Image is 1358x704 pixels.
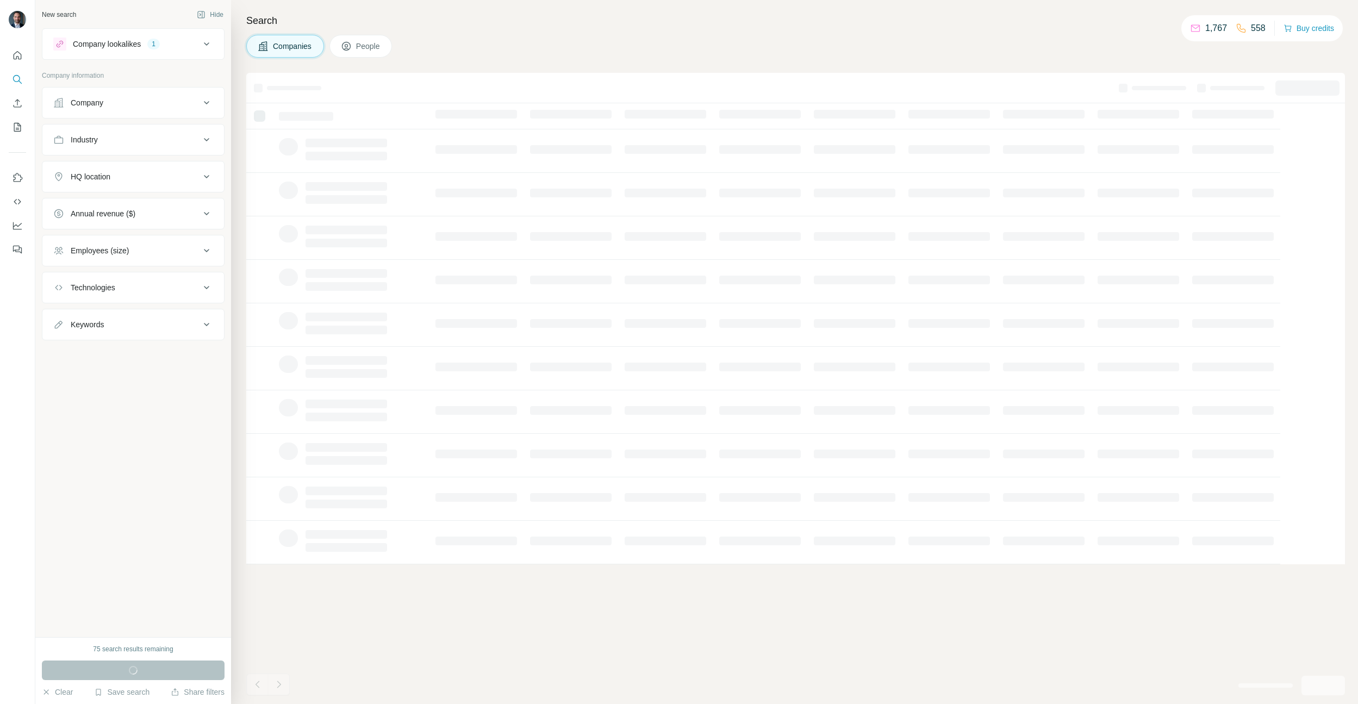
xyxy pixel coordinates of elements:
button: Annual revenue ($) [42,201,224,227]
h4: Search [246,13,1345,28]
button: Keywords [42,311,224,338]
div: Technologies [71,282,115,293]
div: Company [71,97,103,108]
button: Save search [94,687,149,697]
button: Employees (size) [42,238,224,264]
button: Enrich CSV [9,94,26,113]
div: Employees (size) [71,245,129,256]
button: HQ location [42,164,224,190]
button: Hide [189,7,231,23]
img: Avatar [9,11,26,28]
button: Search [9,70,26,89]
p: 1,767 [1205,22,1227,35]
button: Dashboard [9,216,26,235]
div: HQ location [71,171,110,182]
button: Clear [42,687,73,697]
div: 1 [147,39,160,49]
button: Share filters [171,687,225,697]
p: 558 [1251,22,1266,35]
button: Company [42,90,224,116]
div: New search [42,10,76,20]
button: Industry [42,127,224,153]
div: Company lookalikes [73,39,141,49]
button: My lists [9,117,26,137]
button: Buy credits [1284,21,1334,36]
button: Company lookalikes1 [42,31,224,57]
span: People [356,41,381,52]
button: Use Surfe on LinkedIn [9,168,26,188]
div: 75 search results remaining [93,644,173,654]
div: Annual revenue ($) [71,208,135,219]
span: Companies [273,41,313,52]
button: Feedback [9,240,26,259]
p: Company information [42,71,225,80]
div: Keywords [71,319,104,330]
button: Quick start [9,46,26,65]
button: Technologies [42,275,224,301]
button: Use Surfe API [9,192,26,211]
div: Industry [71,134,98,145]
